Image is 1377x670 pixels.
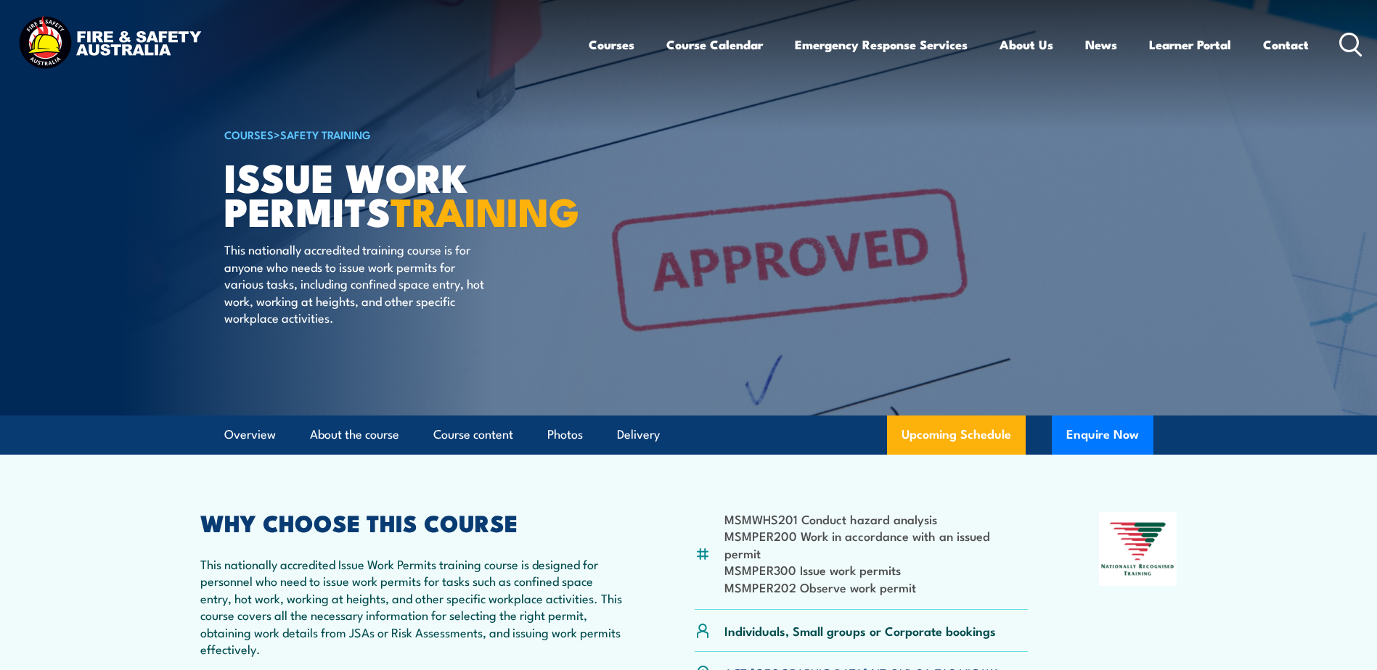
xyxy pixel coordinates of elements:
p: This nationally accredited Issue Work Permits training course is designed for personnel who need ... [200,555,624,657]
a: Overview [224,415,276,454]
a: Upcoming Schedule [887,415,1026,455]
a: Emergency Response Services [795,25,968,64]
a: Photos [547,415,583,454]
a: Delivery [617,415,660,454]
a: Safety Training [280,126,371,142]
h2: WHY CHOOSE THIS COURSE [200,512,624,532]
li: MSMPER200 Work in accordance with an issued permit [724,527,1029,561]
li: MSMPER202 Observe work permit [724,579,1029,595]
a: About Us [1000,25,1053,64]
a: Contact [1263,25,1309,64]
a: Courses [589,25,634,64]
a: Course Calendar [666,25,763,64]
a: News [1085,25,1117,64]
a: About the course [310,415,399,454]
img: Nationally Recognised Training logo. [1099,512,1177,586]
h1: Issue Work Permits [224,160,583,227]
h6: > [224,125,583,143]
p: Individuals, Small groups or Corporate bookings [724,622,996,639]
a: Learner Portal [1149,25,1231,64]
li: MSMWHS201 Conduct hazard analysis [724,510,1029,527]
strong: TRAINING [391,180,579,240]
a: Course content [433,415,513,454]
li: MSMPER300 Issue work permits [724,561,1029,578]
button: Enquire Now [1052,415,1153,455]
p: This nationally accredited training course is for anyone who needs to issue work permits for vari... [224,241,489,326]
a: COURSES [224,126,274,142]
